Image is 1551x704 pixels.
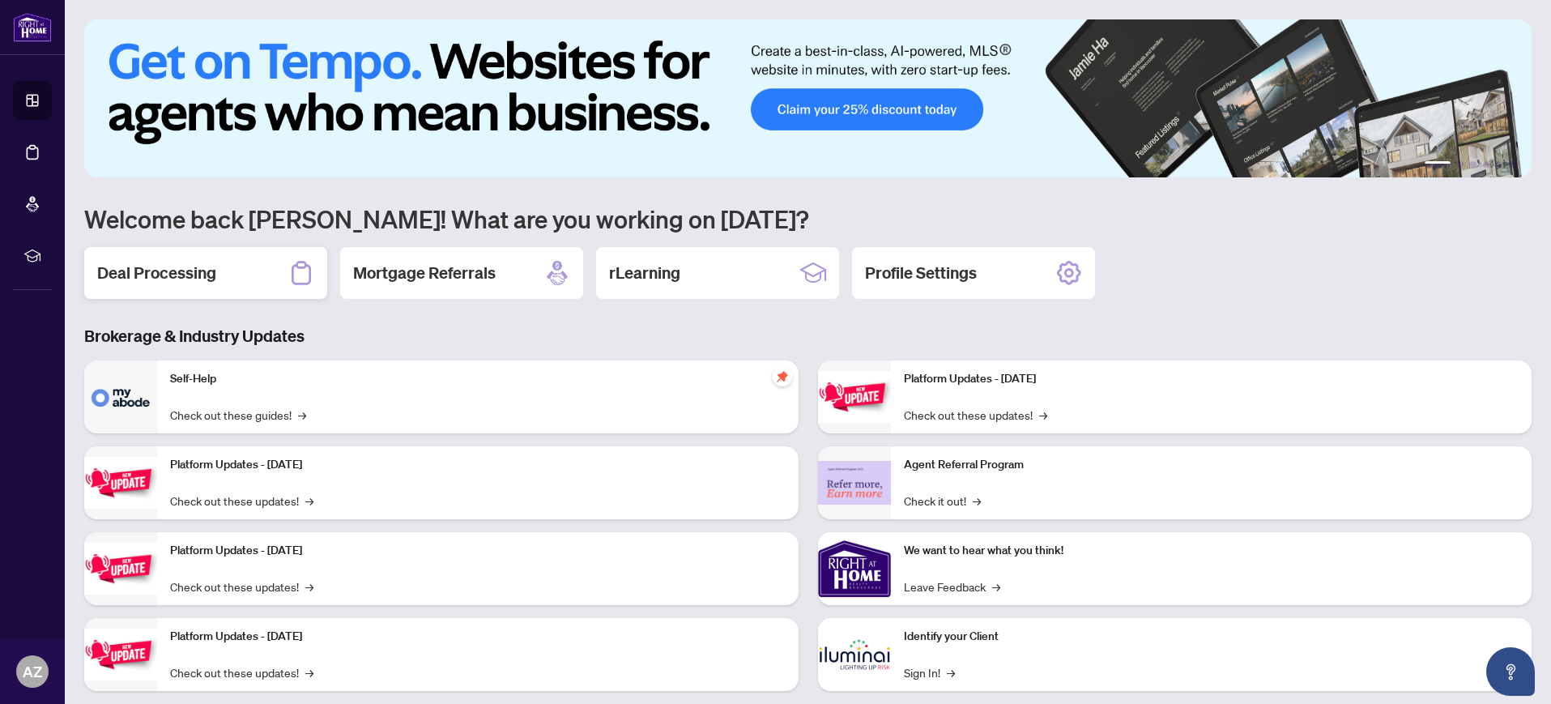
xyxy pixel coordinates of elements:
[904,370,1519,388] p: Platform Updates - [DATE]
[865,262,977,284] h2: Profile Settings
[609,262,680,284] h2: rLearning
[97,262,216,284] h2: Deal Processing
[818,461,891,506] img: Agent Referral Program
[1457,161,1464,168] button: 2
[305,663,313,681] span: →
[818,532,891,605] img: We want to hear what you think!
[947,663,955,681] span: →
[1486,647,1535,696] button: Open asap
[904,492,981,510] a: Check it out!→
[1509,161,1515,168] button: 6
[170,578,313,595] a: Check out these updates!→
[1496,161,1502,168] button: 5
[305,578,313,595] span: →
[773,367,792,386] span: pushpin
[1483,161,1489,168] button: 4
[84,19,1532,177] img: Slide 0
[904,663,955,681] a: Sign In!→
[84,629,157,680] img: Platform Updates - July 8, 2025
[1425,161,1451,168] button: 1
[305,492,313,510] span: →
[1039,406,1047,424] span: →
[84,361,157,433] img: Self-Help
[170,406,306,424] a: Check out these guides!→
[298,406,306,424] span: →
[904,628,1519,646] p: Identify your Client
[84,457,157,508] img: Platform Updates - September 16, 2025
[904,578,1000,595] a: Leave Feedback→
[818,371,891,422] img: Platform Updates - June 23, 2025
[904,542,1519,560] p: We want to hear what you think!
[973,492,981,510] span: →
[904,456,1519,474] p: Agent Referral Program
[170,628,786,646] p: Platform Updates - [DATE]
[170,492,313,510] a: Check out these updates!→
[170,370,786,388] p: Self-Help
[170,663,313,681] a: Check out these updates!→
[170,456,786,474] p: Platform Updates - [DATE]
[13,12,52,42] img: logo
[84,543,157,594] img: Platform Updates - July 21, 2025
[904,406,1047,424] a: Check out these updates!→
[1470,161,1476,168] button: 3
[818,618,891,691] img: Identify your Client
[84,325,1532,348] h3: Brokerage & Industry Updates
[84,203,1532,234] h1: Welcome back [PERSON_NAME]! What are you working on [DATE]?
[23,660,42,683] span: AZ
[170,542,786,560] p: Platform Updates - [DATE]
[992,578,1000,595] span: →
[353,262,496,284] h2: Mortgage Referrals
